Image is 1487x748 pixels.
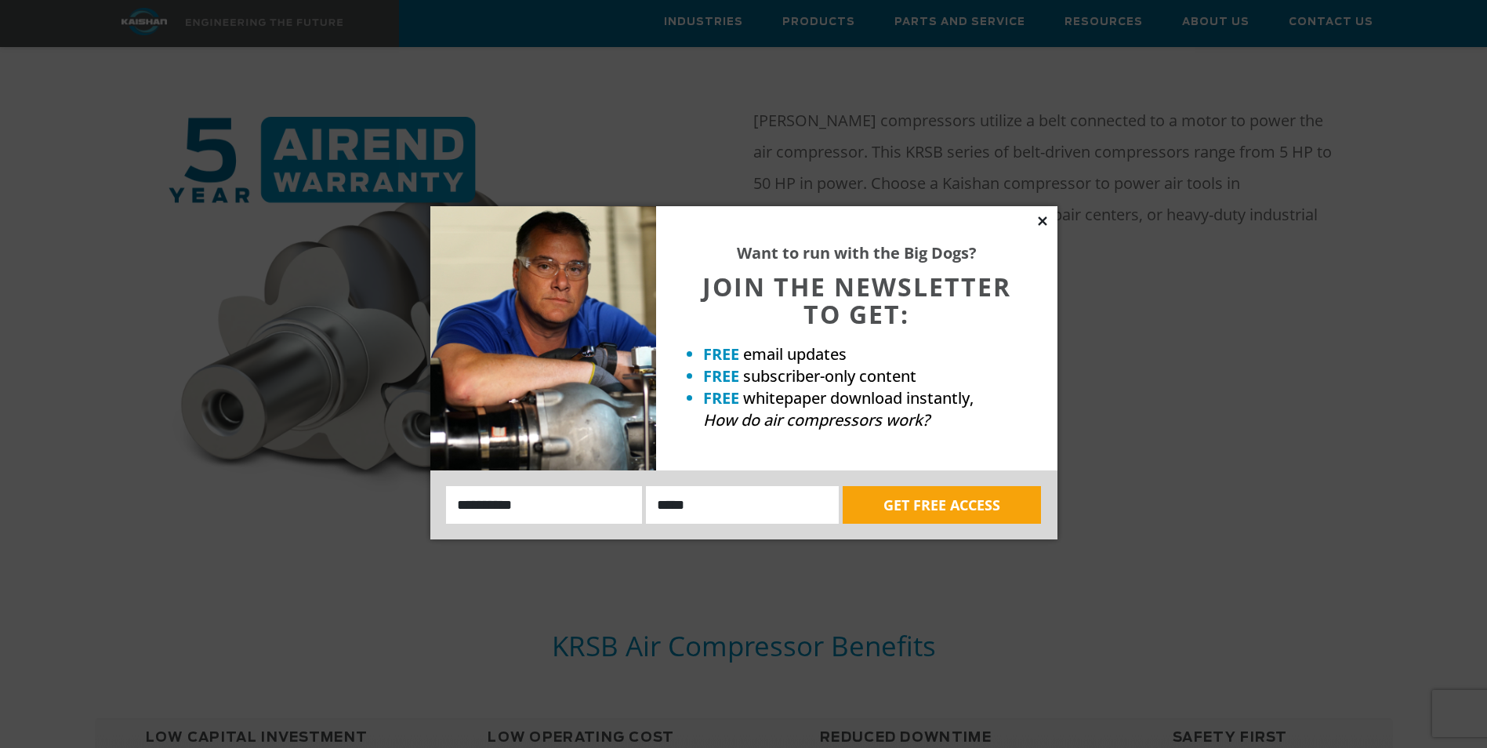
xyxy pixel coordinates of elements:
span: subscriber-only content [743,365,916,387]
strong: Want to run with the Big Dogs? [737,242,977,263]
input: Name: [446,486,643,524]
span: email updates [743,343,847,365]
strong: FREE [703,365,739,387]
strong: FREE [703,387,739,408]
span: JOIN THE NEWSLETTER TO GET: [702,270,1011,331]
button: Close [1035,214,1050,228]
em: How do air compressors work? [703,409,930,430]
strong: FREE [703,343,739,365]
input: Email [646,486,839,524]
button: GET FREE ACCESS [843,486,1041,524]
span: whitepaper download instantly, [743,387,974,408]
